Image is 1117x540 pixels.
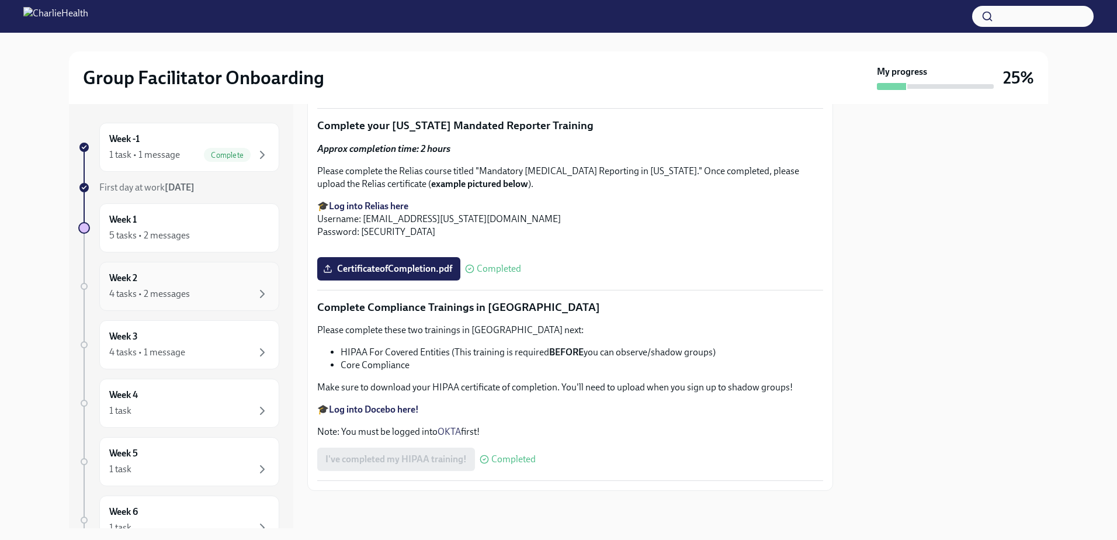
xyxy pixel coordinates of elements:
[109,447,138,460] h6: Week 5
[109,346,185,359] div: 4 tasks • 1 message
[109,521,131,534] div: 1 task
[78,203,279,252] a: Week 15 tasks • 2 messages
[477,264,521,274] span: Completed
[78,123,279,172] a: Week -11 task • 1 messageComplete
[78,320,279,369] a: Week 34 tasks • 1 message
[109,133,140,146] h6: Week -1
[491,455,536,464] span: Completed
[109,148,180,161] div: 1 task • 1 message
[165,182,195,193] strong: [DATE]
[317,403,823,416] p: 🎓
[109,506,138,518] h6: Week 6
[317,200,823,238] p: 🎓 Username: [EMAIL_ADDRESS][US_STATE][DOMAIN_NAME] Password: [SECURITY_DATA]
[317,143,450,154] strong: Approx completion time: 2 hours
[317,300,823,315] p: Complete Compliance Trainings in [GEOGRAPHIC_DATA]
[317,118,823,133] p: Complete your [US_STATE] Mandated Reporter Training
[317,257,460,281] label: CertificateofCompletion.pdf
[204,151,251,160] span: Complete
[341,359,823,372] li: Core Compliance
[109,330,138,343] h6: Week 3
[109,389,138,401] h6: Week 4
[78,379,279,428] a: Week 41 task
[317,381,823,394] p: Make sure to download your HIPAA certificate of completion. You'll need to upload when you sign u...
[877,65,927,78] strong: My progress
[325,263,452,275] span: CertificateofCompletion.pdf
[431,178,528,189] strong: example pictured below
[109,288,190,300] div: 4 tasks • 2 messages
[78,437,279,486] a: Week 51 task
[99,182,195,193] span: First day at work
[549,347,584,358] strong: BEFORE
[109,404,131,417] div: 1 task
[341,346,823,359] li: HIPAA For Covered Entities (This training is required you can observe/shadow groups)
[438,426,461,437] a: OKTA
[83,66,324,89] h2: Group Facilitator Onboarding
[78,262,279,311] a: Week 24 tasks • 2 messages
[317,165,823,191] p: Please complete the Relias course titled "Mandatory [MEDICAL_DATA] Reporting in [US_STATE]." Once...
[329,200,408,212] a: Log into Relias here
[109,229,190,242] div: 5 tasks • 2 messages
[109,272,137,285] h6: Week 2
[78,181,279,194] a: First day at work[DATE]
[329,404,419,415] a: Log into Docebo here!
[109,213,137,226] h6: Week 1
[1003,67,1034,88] h3: 25%
[109,463,131,476] div: 1 task
[317,425,823,438] p: Note: You must be logged into first!
[23,7,88,26] img: CharlieHealth
[317,324,823,337] p: Please complete these two trainings in [GEOGRAPHIC_DATA] next:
